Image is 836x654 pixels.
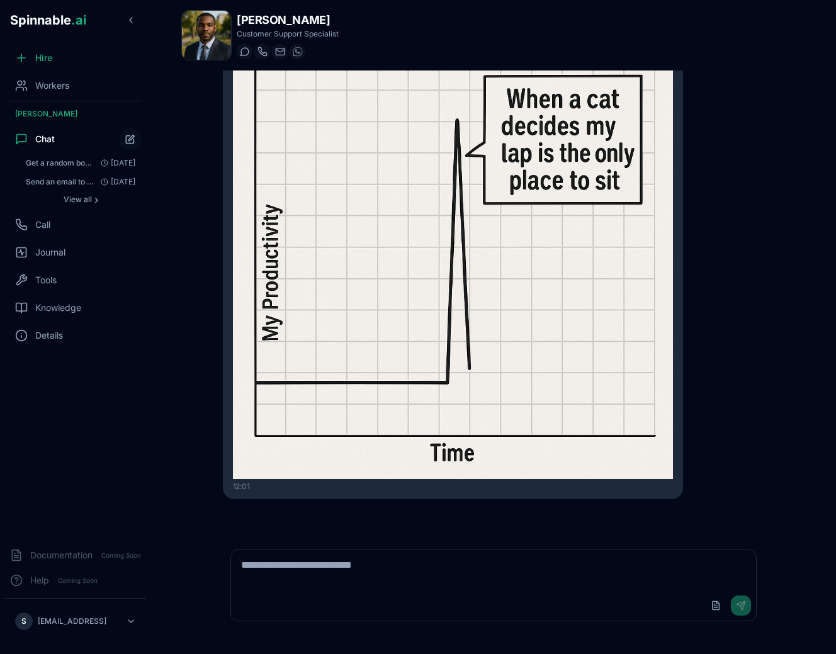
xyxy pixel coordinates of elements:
[233,38,674,479] img: Graph Meme
[71,13,86,28] span: .ai
[10,13,86,28] span: Spinnable
[237,11,339,29] h1: [PERSON_NAME]
[30,549,93,561] span: Documentation
[38,616,106,626] p: [EMAIL_ADDRESS]
[20,173,141,191] button: Open conversation: Send an email to gil@spinnable.ai with the subject "A Joke Just for You!" and ...
[237,44,252,59] button: Start a chat with Anton Muller
[233,482,674,492] div: 12:01
[35,52,52,64] span: Hire
[35,302,81,314] span: Knowledge
[35,329,63,342] span: Details
[35,246,65,259] span: Journal
[254,44,269,59] button: Start a call with Anton Muller
[35,274,57,286] span: Tools
[64,195,92,205] span: View all
[290,44,305,59] button: WhatsApp
[20,154,141,172] button: Open conversation: Get a random booking that is already over, something from like a month ago
[5,104,146,124] div: [PERSON_NAME]
[35,79,69,92] span: Workers
[96,177,135,187] span: [DATE]
[237,29,339,39] p: Customer Support Specialist
[30,574,49,587] span: Help
[96,158,135,168] span: [DATE]
[35,133,55,145] span: Chat
[21,616,26,626] span: S
[54,575,101,587] span: Coming Soon
[94,195,98,205] span: ›
[293,47,303,57] img: WhatsApp
[35,218,50,231] span: Call
[26,158,96,168] span: Get a random booking that is already over, something from like a month ago: Could you please prov...
[182,11,231,60] img: Anton Muller
[98,550,145,561] span: Coming Soon
[20,192,141,207] button: Show all conversations
[272,44,287,59] button: Send email to anton.muller@getspinnable.ai
[26,177,96,187] span: Send an email to gil@spinnable.ai with the subject "A Joke Just for You!" and include a funny, cl...
[120,128,141,150] button: Start new chat
[10,609,141,634] button: S[EMAIL_ADDRESS]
